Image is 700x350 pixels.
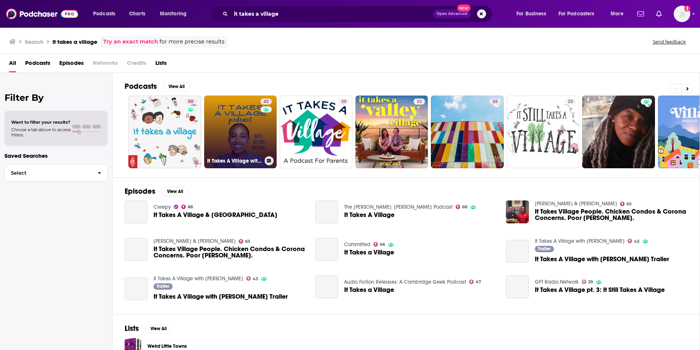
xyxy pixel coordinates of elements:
a: GFT Radio Network [535,279,579,285]
span: Select [5,171,92,175]
a: It Takes A Village pt. 3: It Still Takes A Village [535,287,665,293]
a: 30 [338,99,349,105]
span: 30 [341,98,346,106]
a: It Takes A Village [344,212,394,218]
h3: it takes a village [53,38,97,45]
a: 25 [507,96,580,168]
span: Monitoring [160,9,187,19]
a: Episodes [59,57,84,72]
a: It Takes a Village [315,238,338,261]
span: Networks [93,57,118,72]
span: Want to filter your results? [11,120,71,125]
button: Show profile menu [674,6,690,22]
button: Select [5,165,108,181]
a: Audio Fiction Releases: A Cambridge Geek Podcast [344,279,466,285]
span: Trailer [157,284,169,289]
span: For Podcasters [558,9,595,19]
a: PodcastsView All [125,82,190,91]
span: More [611,9,623,19]
a: Show notifications dropdown [653,7,665,20]
p: Saved Searches [5,152,108,159]
a: Podcasts [25,57,50,72]
a: 88 [181,205,193,209]
span: 47 [476,280,481,284]
button: Open AdvancedNew [433,9,471,18]
span: 32 [417,98,422,106]
a: 35 [431,96,504,168]
span: Logged in as mijal [674,6,690,22]
span: 65 [626,202,632,206]
a: It Takes A Village pt. 3: It Still Takes A Village [506,275,529,298]
a: 32 [414,99,425,105]
button: open menu [88,8,125,20]
a: It Takes A Village with Delina Medhin Trailer [506,240,529,263]
span: It Takes A Village with [PERSON_NAME] Trailer [535,256,669,262]
a: 50 [128,96,201,168]
button: View All [163,82,190,91]
span: It Takes Village People. Chicken Condos & Corona Concerns. Poor [PERSON_NAME]. [535,208,688,221]
a: It Takes a Village [344,287,394,293]
svg: Add a profile image [684,6,690,12]
span: It Takes Village People. Chicken Condos & Corona Concerns. Poor [PERSON_NAME]. [154,246,306,259]
h3: Search [25,38,44,45]
a: 25 [565,99,576,105]
a: 65 [239,239,251,244]
button: open menu [605,8,633,20]
a: 43 [246,276,259,281]
a: It Takes A Village with Delina Medhin [154,275,243,282]
h2: Podcasts [125,82,157,91]
span: It Takes A Village & [GEOGRAPHIC_DATA] [154,212,277,218]
a: It Takes A Village [315,200,338,223]
a: Lists [155,57,167,72]
h2: Filter By [5,92,108,103]
span: Open Advanced [437,12,468,16]
a: Charts [124,8,150,20]
h3: It Takes A Village with [PERSON_NAME] [207,158,262,164]
a: It Takes A Village with Delina Medhin Trailer [535,256,669,262]
a: Try an exact match [103,37,158,46]
a: All [9,57,16,72]
a: 35 [489,99,501,105]
a: 65 [620,202,632,206]
span: Podcasts [93,9,115,19]
h2: Lists [125,324,139,333]
button: open menu [155,8,196,20]
span: Credits [127,57,146,72]
span: 88 [188,205,193,209]
a: 32 [355,96,428,168]
a: 68 [456,205,468,209]
a: It Takes A Village with Delina Medhin Trailer [154,293,288,300]
span: Trailer [538,247,551,251]
span: 43 [253,277,258,281]
a: Podchaser - Follow, Share and Rate Podcasts [6,7,78,21]
a: It Takes Village People. Chicken Condos & Corona Concerns. Poor Louie. [125,238,148,261]
span: 25 [568,98,573,106]
button: View All [145,324,172,333]
button: View All [161,187,188,196]
span: 68 [462,205,467,209]
a: 43 [260,99,272,105]
a: 29 [582,280,593,284]
img: It Takes Village People. Chicken Condos & Corona Concerns. Poor Louie. [506,200,529,223]
span: 66 [380,243,385,246]
span: 43 [634,240,640,243]
span: 43 [263,98,269,106]
button: Send feedback [650,39,688,45]
input: Search podcasts, credits, & more... [231,8,433,20]
span: Charts [129,9,145,19]
a: It Takes a Village [344,249,394,256]
span: 29 [588,280,593,284]
span: 50 [188,98,193,106]
a: It Takes A Village with Delina Medhin Trailer [125,277,148,300]
a: The Heidi St. John Podcast [344,204,453,210]
a: 66 [373,242,385,247]
a: It Takes A Village & Shadow Cove [154,212,277,218]
a: It Takes Village People. Chicken Condos & Corona Concerns. Poor Louie. [154,246,306,259]
a: 43It Takes A Village with [PERSON_NAME] [204,96,277,168]
span: Choose a tab above to access filters. [11,127,71,138]
a: 50 [185,99,196,105]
